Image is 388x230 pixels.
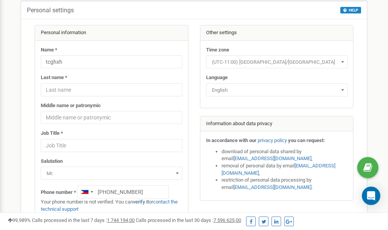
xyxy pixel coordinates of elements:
[221,163,335,176] a: [EMAIL_ADDRESS][DOMAIN_NAME]
[233,184,311,190] a: [EMAIL_ADDRESS][DOMAIN_NAME]
[41,55,182,68] input: Name
[200,116,353,132] div: Information about data privacy
[206,137,256,143] strong: In accordance with our
[41,167,182,180] span: Mr.
[41,130,63,137] label: Job Title *
[206,55,348,68] span: (UTC-11:00) Pacific/Midway
[136,217,241,223] span: Calls processed in the last 30 days :
[27,7,74,14] h5: Personal settings
[213,217,241,223] u: 7 596 625,00
[41,46,57,54] label: Name *
[41,158,63,165] label: Salutation
[41,139,182,152] input: Job Title
[206,46,229,54] label: Time zone
[133,199,149,205] a: verify it
[206,83,348,96] span: English
[41,189,76,196] label: Phone number *
[258,137,287,143] a: privacy policy
[41,111,182,124] input: Middle name or patronymic
[78,186,95,198] div: Telephone country code
[77,185,169,199] input: +1-800-555-55-55
[107,217,135,223] u: 1 744 194,00
[221,162,348,177] li: removal of personal data by email ,
[340,7,361,13] button: HELP
[41,199,178,212] a: contact the technical support
[209,85,345,96] span: English
[35,25,188,41] div: Personal information
[200,25,353,41] div: Other settings
[221,177,348,191] li: restriction of personal data processing by email .
[233,156,311,161] a: [EMAIL_ADDRESS][DOMAIN_NAME]
[43,168,180,179] span: Mr.
[32,217,135,223] span: Calls processed in the last 7 days :
[288,137,325,143] strong: you can request:
[8,217,31,223] span: 99,989%
[206,74,228,81] label: Language
[209,57,345,68] span: (UTC-11:00) Pacific/Midway
[41,102,101,109] label: Middle name or patronymic
[362,187,380,205] div: Open Intercom Messenger
[221,148,348,162] li: download of personal data shared by email ,
[41,83,182,96] input: Last name
[41,199,182,213] p: Your phone number is not verified. You can or
[41,74,67,81] label: Last name *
